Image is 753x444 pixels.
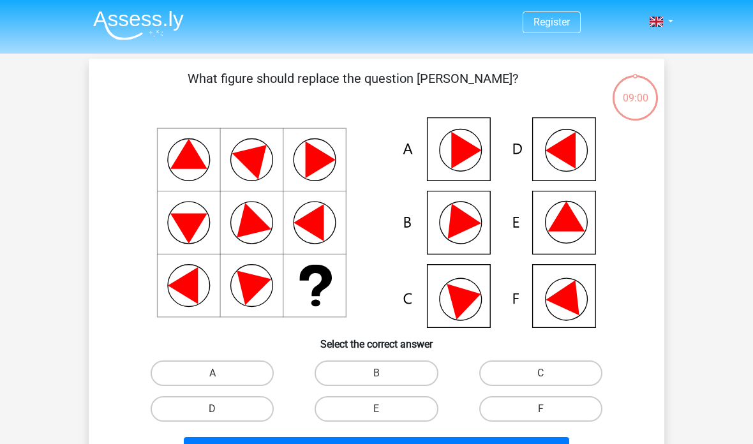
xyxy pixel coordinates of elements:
img: Assessly [93,10,184,40]
label: C [479,360,602,386]
label: B [315,360,438,386]
label: A [151,360,274,386]
a: Register [533,16,570,28]
h6: Select the correct answer [109,328,644,350]
label: D [151,396,274,422]
div: 09:00 [611,74,659,106]
label: E [315,396,438,422]
p: What figure should replace the question [PERSON_NAME]? [109,69,596,107]
label: F [479,396,602,422]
